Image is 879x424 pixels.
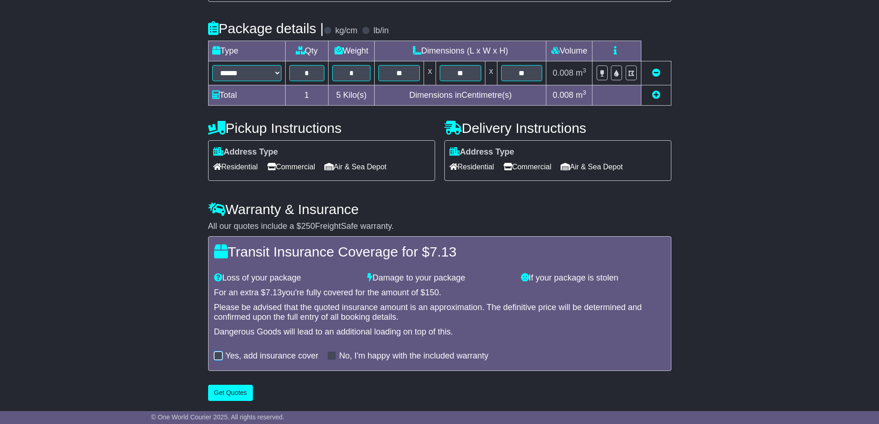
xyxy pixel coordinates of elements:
h4: Pickup Instructions [208,120,435,136]
span: m [576,68,586,78]
span: 7.13 [266,288,282,297]
div: For an extra $ you're fully covered for the amount of $ . [214,288,665,298]
h4: Delivery Instructions [444,120,671,136]
h4: Package details | [208,21,324,36]
sup: 3 [583,67,586,74]
label: Address Type [449,147,514,157]
span: Residential [449,160,494,174]
div: Loss of your package [209,273,363,283]
span: 150 [425,288,439,297]
span: © One World Courier 2025. All rights reserved. [151,413,285,421]
h4: Warranty & Insurance [208,202,671,217]
div: Damage to your package [363,273,516,283]
span: 250 [301,221,315,231]
td: Dimensions in Centimetre(s) [375,85,546,106]
span: 5 [336,90,341,100]
span: 0.008 [553,68,574,78]
td: Qty [285,41,328,61]
span: Commercial [267,160,315,174]
a: Remove this item [652,68,660,78]
td: 1 [285,85,328,106]
h4: Transit Insurance Coverage for $ [214,244,665,259]
span: Air & Sea Depot [324,160,387,174]
td: Type [208,41,285,61]
label: kg/cm [335,26,357,36]
a: Add new item [652,90,660,100]
span: Residential [213,160,258,174]
label: lb/in [373,26,389,36]
td: x [485,61,497,85]
span: 0.008 [553,90,574,100]
span: 7.13 [430,244,456,259]
td: Kilo(s) [328,85,375,106]
div: All our quotes include a $ FreightSafe warranty. [208,221,671,232]
span: m [576,90,586,100]
button: Get Quotes [208,385,253,401]
td: Total [208,85,285,106]
div: If your package is stolen [516,273,670,283]
span: Air & Sea Depot [561,160,623,174]
td: Dimensions (L x W x H) [375,41,546,61]
td: x [424,61,436,85]
div: Please be advised that the quoted insurance amount is an approximation. The definitive price will... [214,303,665,322]
div: Dangerous Goods will lead to an additional loading on top of this. [214,327,665,337]
label: Yes, add insurance cover [226,351,318,361]
label: No, I'm happy with the included warranty [339,351,489,361]
sup: 3 [583,89,586,96]
td: Weight [328,41,375,61]
label: Address Type [213,147,278,157]
td: Volume [546,41,592,61]
span: Commercial [503,160,551,174]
